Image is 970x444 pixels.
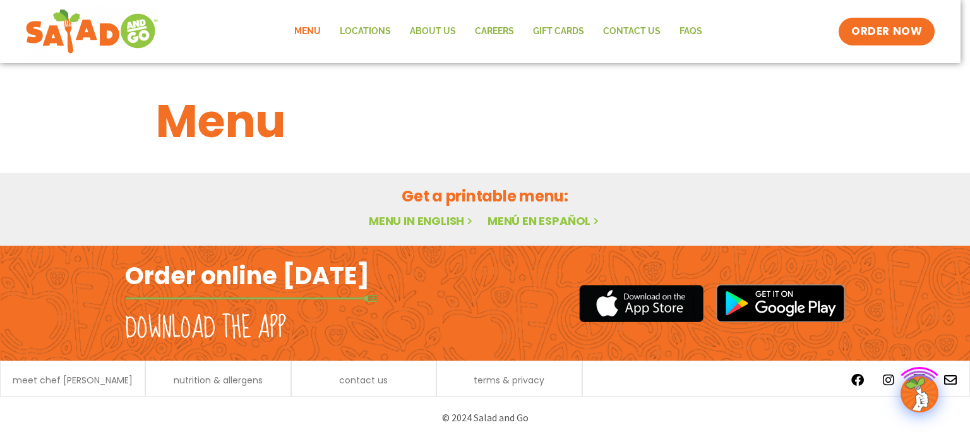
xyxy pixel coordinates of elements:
a: Careers [465,17,524,46]
a: About Us [400,17,465,46]
a: Menú en español [488,213,601,229]
a: contact us [339,376,388,385]
a: Menu in English [369,213,475,229]
a: Menu [285,17,330,46]
a: Contact Us [594,17,670,46]
nav: Menu [285,17,712,46]
img: google_play [716,284,845,322]
a: Locations [330,17,400,46]
a: terms & privacy [474,376,544,385]
h1: Menu [156,87,814,155]
img: fork [125,295,378,302]
a: meet chef [PERSON_NAME] [13,376,133,385]
p: © 2024 Salad and Go [131,409,839,426]
h2: Get a printable menu: [156,185,814,207]
span: ORDER NOW [851,24,922,39]
img: new-SAG-logo-768×292 [25,6,159,57]
h2: Download the app [125,311,286,346]
a: GIFT CARDS [524,17,594,46]
h2: Order online [DATE] [125,260,369,291]
img: appstore [579,283,704,324]
a: nutrition & allergens [174,376,263,385]
a: ORDER NOW [839,18,935,45]
a: FAQs [670,17,712,46]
